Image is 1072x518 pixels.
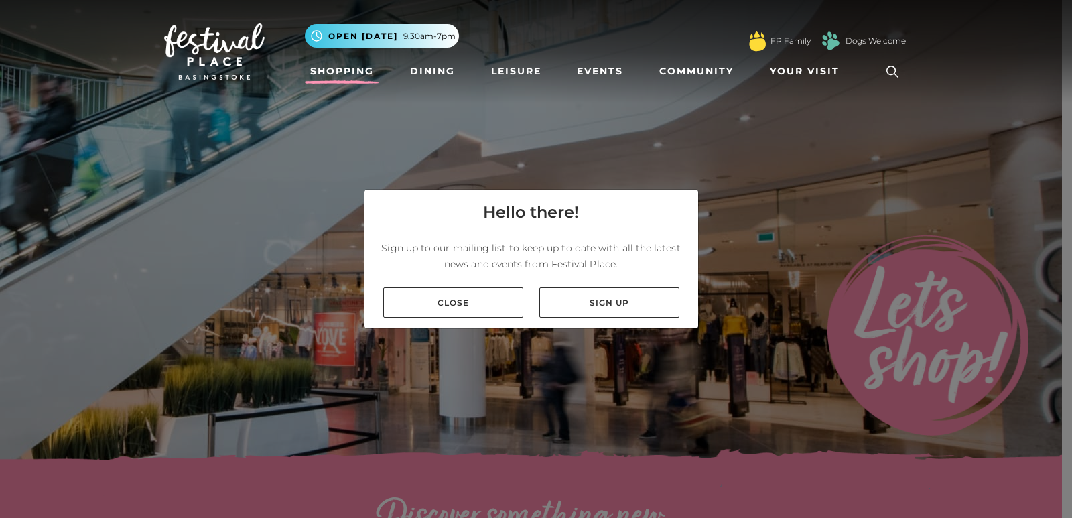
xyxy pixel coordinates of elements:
button: Open [DATE] 9.30am-7pm [305,24,459,48]
h4: Hello there! [483,200,579,224]
a: Close [383,287,523,318]
a: Community [654,59,739,84]
a: Sign up [539,287,679,318]
a: FP Family [770,35,811,47]
a: Events [572,59,628,84]
a: Shopping [305,59,379,84]
img: Festival Place Logo [164,23,265,80]
a: Leisure [486,59,547,84]
span: 9.30am-7pm [403,30,456,42]
span: Your Visit [770,64,840,78]
span: Open [DATE] [328,30,398,42]
a: Dining [405,59,460,84]
a: Your Visit [764,59,852,84]
p: Sign up to our mailing list to keep up to date with all the latest news and events from Festival ... [375,240,687,272]
a: Dogs Welcome! [846,35,908,47]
